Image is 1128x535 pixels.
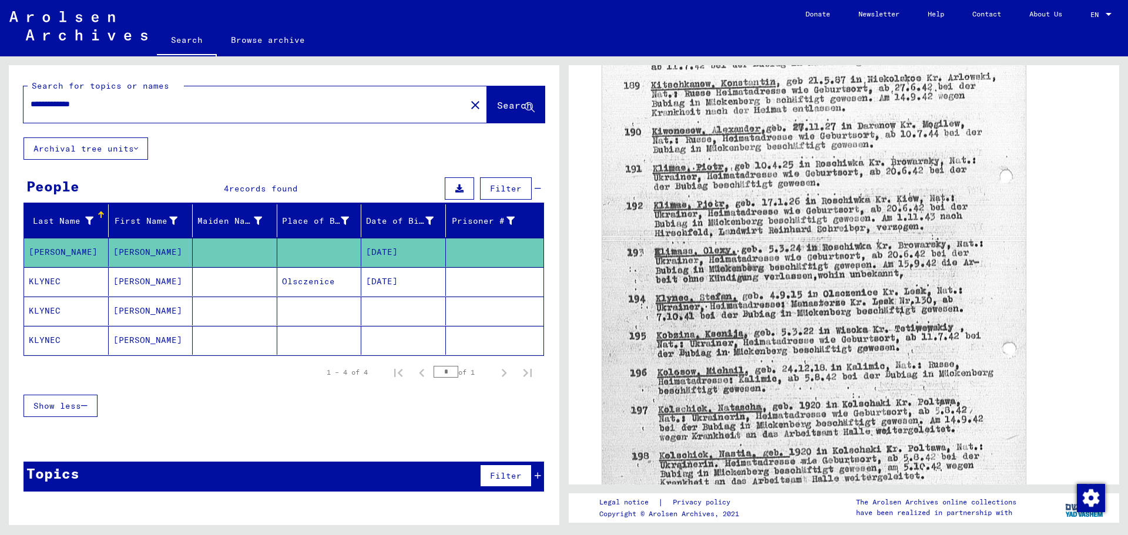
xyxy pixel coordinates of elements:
[282,215,350,227] div: Place of Birth
[516,361,539,384] button: Last page
[197,215,262,227] div: Maiden Name
[109,204,193,237] mat-header-cell: First Name
[23,395,98,417] button: Show less
[366,211,448,230] div: Date of Birth
[1063,493,1107,522] img: yv_logo.png
[29,211,108,230] div: Last Name
[361,267,446,296] mat-cell: [DATE]
[229,183,298,194] span: records found
[480,177,532,200] button: Filter
[26,176,79,197] div: People
[487,86,545,123] button: Search
[26,463,79,484] div: Topics
[451,211,530,230] div: Prisoner #
[24,238,109,267] mat-cell: [PERSON_NAME]
[410,361,434,384] button: Previous page
[113,211,193,230] div: First Name
[23,137,148,160] button: Archival tree units
[327,367,368,378] div: 1 – 4 of 4
[497,99,532,111] span: Search
[193,204,277,237] mat-header-cell: Maiden Name
[109,326,193,355] mat-cell: [PERSON_NAME]
[856,497,1016,507] p: The Arolsen Archives online collections
[446,204,544,237] mat-header-cell: Prisoner #
[24,297,109,325] mat-cell: KLYNEC
[24,267,109,296] mat-cell: KLYNEC
[282,211,364,230] div: Place of Birth
[277,204,362,237] mat-header-cell: Place of Birth
[9,11,147,41] img: Arolsen_neg.svg
[109,238,193,267] mat-cell: [PERSON_NAME]
[1076,483,1104,512] div: Change consent
[113,215,178,227] div: First Name
[197,211,277,230] div: Maiden Name
[464,93,487,116] button: Clear
[451,215,515,227] div: Prisoner #
[856,507,1016,518] p: have been realized in partnership with
[33,401,81,411] span: Show less
[109,297,193,325] mat-cell: [PERSON_NAME]
[599,496,658,509] a: Legal notice
[361,238,446,267] mat-cell: [DATE]
[480,465,532,487] button: Filter
[492,361,516,384] button: Next page
[599,509,744,519] p: Copyright © Arolsen Archives, 2021
[24,326,109,355] mat-cell: KLYNEC
[24,204,109,237] mat-header-cell: Last Name
[157,26,217,56] a: Search
[434,366,492,378] div: of 1
[468,98,482,112] mat-icon: close
[32,80,169,91] mat-label: Search for topics or names
[490,470,522,481] span: Filter
[490,183,522,194] span: Filter
[217,26,319,54] a: Browse archive
[361,204,446,237] mat-header-cell: Date of Birth
[387,361,410,384] button: First page
[277,267,362,296] mat-cell: Olsczenice
[1090,11,1103,19] span: EN
[663,496,744,509] a: Privacy policy
[599,496,744,509] div: |
[1077,484,1105,512] img: Change consent
[366,215,434,227] div: Date of Birth
[109,267,193,296] mat-cell: [PERSON_NAME]
[29,215,93,227] div: Last Name
[224,183,229,194] span: 4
